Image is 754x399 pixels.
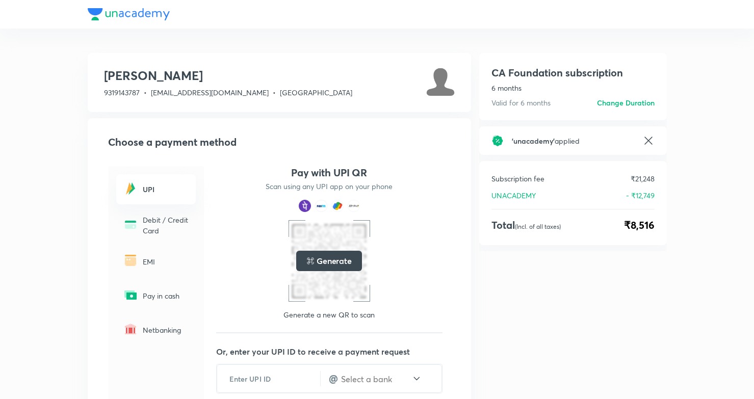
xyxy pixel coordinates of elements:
[331,200,344,212] img: payment method
[631,173,655,184] p: ₹21,248
[317,255,352,267] h5: Generate
[299,200,311,212] img: payment method
[122,252,139,269] img: -
[348,200,360,212] img: payment method
[266,181,393,192] p: Scan using any UPI app on your phone
[104,88,140,97] span: 9319143787
[491,218,561,233] h4: Total
[515,223,561,230] p: (Incl. of all taxes)
[122,180,139,197] img: -
[306,257,315,265] img: loading..
[291,166,368,179] h4: Pay with UPI QR
[144,88,147,97] span: •
[108,135,455,150] h2: Choose a payment method
[143,184,190,195] h6: UPI
[340,373,411,385] input: Select a bank
[280,88,352,97] span: [GEOGRAPHIC_DATA]
[122,217,139,233] img: -
[143,215,190,236] p: Debit / Credit Card
[426,67,455,96] img: Avatar
[151,88,269,97] span: [EMAIL_ADDRESS][DOMAIN_NAME]
[143,290,190,301] p: Pay in cash
[143,325,190,335] p: Netbanking
[624,218,655,233] span: ₹8,516
[273,88,276,97] span: •
[329,371,338,386] h4: @
[491,97,551,108] p: Valid for 6 months
[143,256,190,267] p: EMI
[315,200,327,212] img: payment method
[491,65,623,81] h1: CA Foundation subscription
[597,97,655,108] h6: Change Duration
[491,173,544,184] p: Subscription fee
[283,310,375,320] p: Generate a new QR to scan
[217,366,320,391] input: Enter UPI ID
[216,345,455,358] p: Or, enter your UPI ID to receive a payment request
[491,190,536,201] p: UNACADEMY
[491,83,655,93] p: 6 months
[512,136,634,146] h6: applied
[512,136,555,146] span: ' unacademy '
[122,321,139,337] img: -
[626,190,655,201] p: - ₹12,749
[122,287,139,303] img: -
[104,67,352,84] h3: [PERSON_NAME]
